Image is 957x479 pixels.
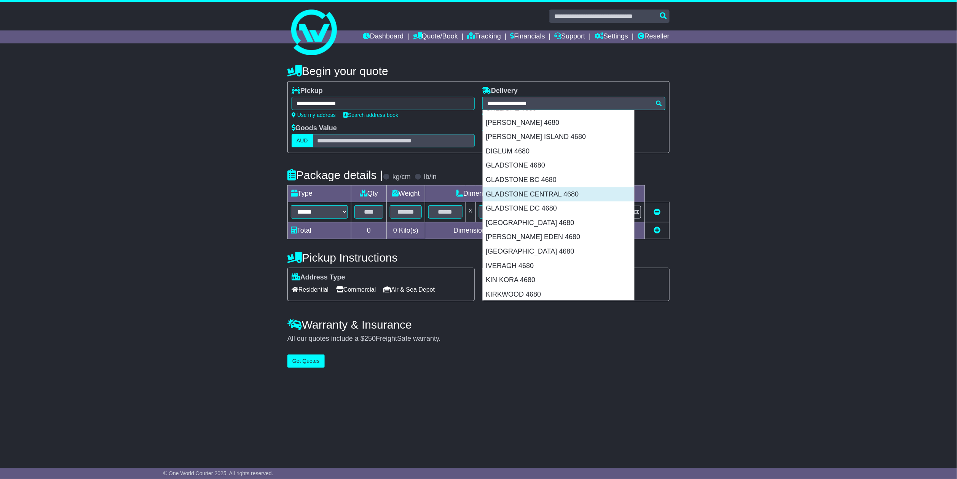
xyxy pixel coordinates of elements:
[483,273,634,287] div: KIN KORA 4680
[467,30,501,43] a: Tracking
[387,185,425,202] td: Weight
[482,87,518,95] label: Delivery
[343,112,398,118] a: Search address book
[510,30,545,43] a: Financials
[163,470,273,476] span: © One World Courier 2025. All rights reserved.
[482,97,665,110] typeahead: Please provide city
[292,273,345,282] label: Address Type
[425,222,566,239] td: Dimensions in Centimetre(s)
[483,116,634,130] div: [PERSON_NAME] 4680
[287,65,670,77] h4: Begin your quote
[466,202,475,222] td: x
[654,227,660,234] a: Add new item
[292,284,329,295] span: Residential
[287,251,475,264] h4: Pickup Instructions
[483,287,634,302] div: KIRKWOOD 4680
[483,158,634,173] div: GLADSTONE 4680
[483,187,634,202] div: GLADSTONE CENTRAL 4680
[392,173,411,181] label: kg/cm
[292,87,323,95] label: Pickup
[654,208,660,216] a: Remove this item
[595,30,628,43] a: Settings
[483,230,634,244] div: [PERSON_NAME] EDEN 4680
[288,222,351,239] td: Total
[287,354,325,368] button: Get Quotes
[351,222,387,239] td: 0
[483,130,634,144] div: [PERSON_NAME] ISLAND 4680
[387,222,425,239] td: Kilo(s)
[424,173,437,181] label: lb/in
[292,134,313,147] label: AUD
[287,335,670,343] div: All our quotes include a $ FreightSafe warranty.
[425,185,566,202] td: Dimensions (L x W x H)
[292,112,336,118] a: Use my address
[483,259,634,273] div: IVERAGH 4680
[483,144,634,159] div: DIGLUM 4680
[287,169,383,181] h4: Package details |
[288,185,351,202] td: Type
[483,244,634,259] div: [GEOGRAPHIC_DATA] 4680
[393,227,397,234] span: 0
[292,124,337,133] label: Goods Value
[638,30,670,43] a: Reseller
[483,173,634,187] div: GLADSTONE BC 4680
[413,30,458,43] a: Quote/Book
[336,284,376,295] span: Commercial
[364,335,376,342] span: 250
[287,318,670,331] h4: Warranty & Insurance
[363,30,404,43] a: Dashboard
[554,30,585,43] a: Support
[483,216,634,230] div: [GEOGRAPHIC_DATA] 4680
[483,201,634,216] div: GLADSTONE DC 4680
[384,284,435,295] span: Air & Sea Depot
[351,185,387,202] td: Qty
